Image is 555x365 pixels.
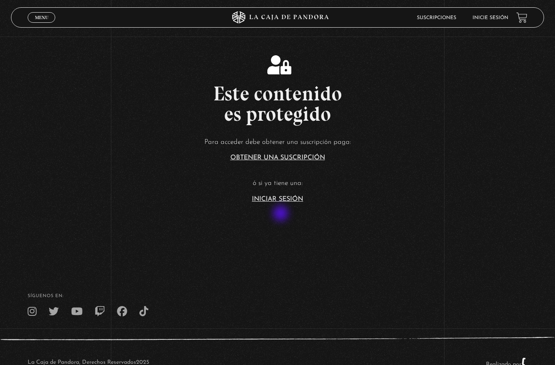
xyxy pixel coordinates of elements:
h4: SÍguenos en: [28,294,527,298]
span: Menu [35,15,48,20]
a: View your shopping cart [516,12,527,23]
a: Obtener una suscripción [230,154,325,161]
a: Iniciar Sesión [252,196,303,202]
span: Cerrar [32,22,51,28]
a: Inicie sesión [473,15,508,20]
a: Suscripciones [417,15,456,20]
